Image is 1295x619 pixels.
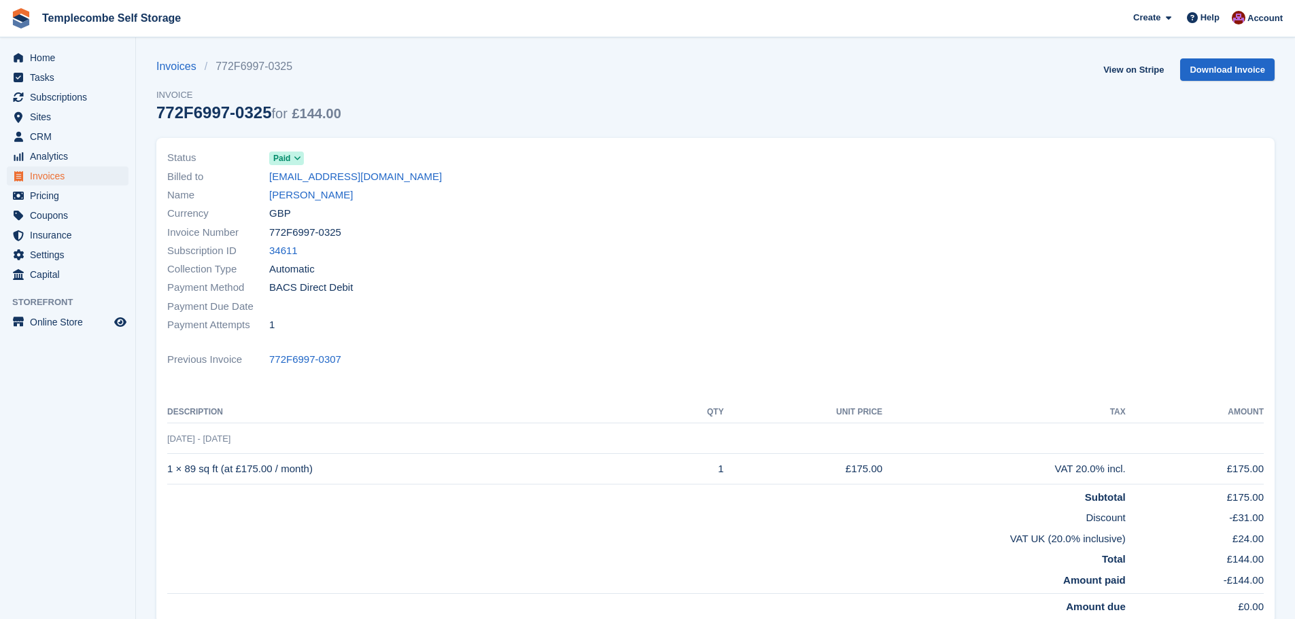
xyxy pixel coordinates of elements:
a: menu [7,107,128,126]
td: £175.00 [724,454,882,484]
a: [PERSON_NAME] [269,188,353,203]
th: Tax [882,402,1126,423]
span: Currency [167,206,269,222]
img: stora-icon-8386f47178a22dfd0bd8f6a31ec36ba5ce8667c1dd55bd0f319d3a0aa187defe.svg [11,8,31,29]
span: Subscriptions [30,88,111,107]
strong: Total [1102,553,1126,565]
span: Payment Method [167,280,269,296]
a: menu [7,226,128,245]
span: [DATE] - [DATE] [167,434,230,444]
span: Account [1247,12,1283,25]
th: Amount [1126,402,1264,423]
span: Create [1133,11,1160,24]
span: Home [30,48,111,67]
td: -£144.00 [1126,567,1264,594]
span: Insurance [30,226,111,245]
a: Invoices [156,58,205,75]
th: Description [167,402,666,423]
span: 772F6997-0325 [269,225,341,241]
span: Previous Invoice [167,352,269,368]
span: Sites [30,107,111,126]
span: CRM [30,127,111,146]
span: Paid [273,152,290,164]
span: 1 [269,317,275,333]
span: Status [167,150,269,166]
a: menu [7,265,128,284]
span: £144.00 [292,106,341,121]
td: -£31.00 [1126,505,1264,526]
a: menu [7,127,128,146]
span: Online Store [30,313,111,332]
span: Payment Due Date [167,299,269,315]
span: Settings [30,245,111,264]
td: £175.00 [1126,484,1264,505]
nav: breadcrumbs [156,58,341,75]
span: BACS Direct Debit [269,280,353,296]
span: Billed to [167,169,269,185]
a: [EMAIL_ADDRESS][DOMAIN_NAME] [269,169,442,185]
a: Paid [269,150,304,166]
span: GBP [269,206,291,222]
a: menu [7,206,128,225]
span: Storefront [12,296,135,309]
td: £175.00 [1126,454,1264,484]
span: Help [1201,11,1220,24]
a: 34611 [269,243,298,259]
a: menu [7,245,128,264]
strong: Amount paid [1063,574,1126,586]
td: 1 × 89 sq ft (at £175.00 / month) [167,454,666,484]
span: Invoice [156,88,341,102]
span: Invoice Number [167,225,269,241]
a: menu [7,68,128,87]
a: View on Stripe [1098,58,1169,81]
td: Discount [167,505,1126,526]
span: Collection Type [167,262,269,277]
a: menu [7,147,128,166]
a: menu [7,186,128,205]
a: menu [7,166,128,185]
td: £144.00 [1126,546,1264,567]
a: 772F6997-0307 [269,352,341,368]
img: Chris Barnard [1232,11,1245,24]
td: £24.00 [1126,526,1264,547]
span: Pricing [30,186,111,205]
span: Capital [30,265,111,284]
a: Download Invoice [1180,58,1275,81]
span: Tasks [30,68,111,87]
div: VAT 20.0% incl. [882,461,1126,477]
span: Invoices [30,166,111,185]
a: Templecombe Self Storage [37,7,186,29]
span: Analytics [30,147,111,166]
span: Automatic [269,262,315,277]
a: Preview store [112,314,128,330]
strong: Amount due [1066,601,1126,612]
span: Subscription ID [167,243,269,259]
td: 1 [666,454,724,484]
a: menu [7,48,128,67]
span: Name [167,188,269,203]
span: Coupons [30,206,111,225]
span: Payment Attempts [167,317,269,333]
th: QTY [666,402,724,423]
td: £0.00 [1126,594,1264,615]
span: for [271,106,287,121]
div: 772F6997-0325 [156,103,341,122]
td: VAT UK (20.0% inclusive) [167,526,1126,547]
th: Unit Price [724,402,882,423]
a: menu [7,88,128,107]
strong: Subtotal [1085,491,1126,503]
a: menu [7,313,128,332]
